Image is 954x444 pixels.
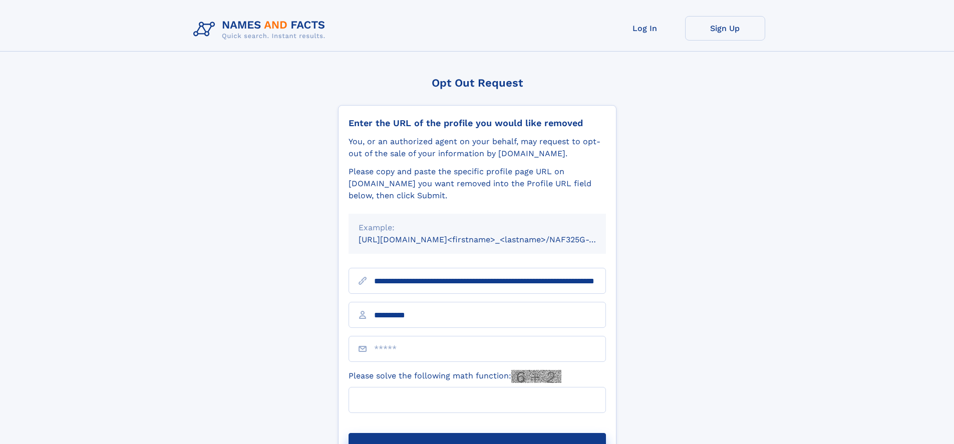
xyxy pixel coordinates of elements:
small: [URL][DOMAIN_NAME]<firstname>_<lastname>/NAF325G-xxxxxxxx [359,235,625,244]
div: Please copy and paste the specific profile page URL on [DOMAIN_NAME] you want removed into the Pr... [349,166,606,202]
div: Example: [359,222,596,234]
div: You, or an authorized agent on your behalf, may request to opt-out of the sale of your informatio... [349,136,606,160]
div: Enter the URL of the profile you would like removed [349,118,606,129]
a: Sign Up [685,16,765,41]
a: Log In [605,16,685,41]
label: Please solve the following math function: [349,370,561,383]
img: Logo Names and Facts [189,16,334,43]
div: Opt Out Request [338,77,616,89]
